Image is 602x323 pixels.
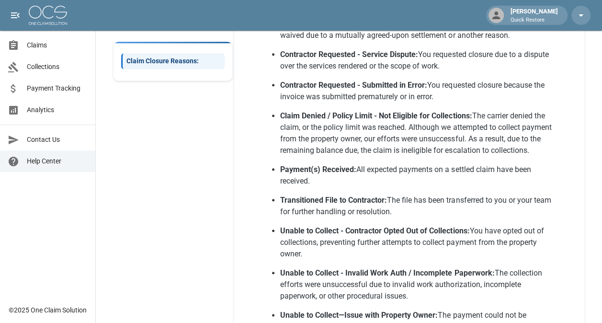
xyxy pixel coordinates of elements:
[280,165,356,174] span: Payment(s) Received:
[280,50,550,70] span: You requested closure due to a dispute over the services rendered or the scope of work.
[27,156,88,166] span: Help Center
[280,268,494,277] span: Unable to Collect - Invalid Work Auth / Incomplete Paperwork:
[27,83,88,93] span: Payment Tracking
[27,135,88,145] span: Contact Us
[280,19,557,40] span: You previously requested the balance be waived due to a mutually agreed-upon settlement or anothe...
[280,226,469,235] span: Unable to Collect - Contractor Opted Out of Collections:
[280,311,438,320] span: Unable to Collect—Issue with Property Owner:
[280,165,533,185] span: All expected payments on a settled claim have been received.
[280,81,546,101] span: You requested closure because the invoice was submitted prematurely or in error.
[280,81,427,90] span: Contractor Requested - Submitted in Error:
[27,40,88,50] span: Claims
[280,196,553,216] span: The file has been transferred to you or your team for further handling or resolution.
[280,268,544,300] span: The collection efforts were unsuccessful due to invalid work authorization, incomplete paperwork,...
[511,16,558,24] p: Quick Restore
[280,111,472,120] span: Claim Denied / Policy Limit - Not Eligible for Collections:
[507,7,562,24] div: [PERSON_NAME]
[126,56,221,66] p: Claim Closure Reasons:
[280,196,387,205] span: Transitioned File to Contractor:
[27,62,88,72] span: Collections
[280,111,553,155] span: The carrier denied the claim, or the policy limit was reached. Although we attempted to collect p...
[27,105,88,115] span: Analytics
[9,305,87,315] div: © 2025 One Claim Solution
[280,50,418,59] span: Contractor Requested - Service Dispute:
[6,6,25,25] button: open drawer
[280,226,545,258] span: You have opted out of collections, preventing further attempts to collect payment from the proper...
[29,6,67,25] img: ocs-logo-white-transparent.png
